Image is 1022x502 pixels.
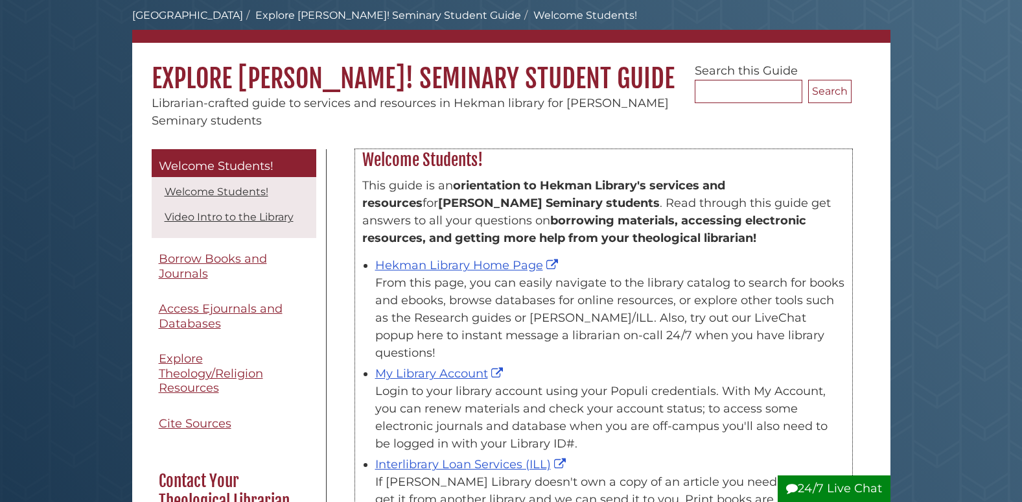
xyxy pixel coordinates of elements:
a: [GEOGRAPHIC_DATA] [132,9,243,21]
nav: breadcrumb [132,8,890,43]
a: My Library Account [375,366,506,381]
button: 24/7 Live Chat [778,475,890,502]
h2: Welcome Students! [356,150,852,171]
a: Explore Theology/Religion Resources [152,344,316,403]
a: Borrow Books and Journals [152,245,316,288]
a: Hekman Library Home Page [375,258,561,272]
strong: [PERSON_NAME] Seminary students [438,196,660,210]
a: Welcome Students! [165,185,268,198]
a: Access Ejournals and Databases [152,294,316,338]
strong: orientation to Hekman Library's services and resources [362,178,725,210]
a: Cite Sources [152,409,316,438]
b: borrowing materials, accessing electronic resources, and getting more help from your theological ... [362,213,806,245]
span: This guide is an for . Read through this guide get answers to all your questions on [362,178,831,245]
li: Welcome Students! [521,8,637,23]
span: Access Ejournals and Databases [159,302,283,331]
a: Interlibrary Loan Services (ILL) [375,457,569,472]
button: Search [808,80,852,103]
a: Welcome Students! [152,149,316,178]
div: Login to your library account using your Populi credentials. With My Account, you can renew mater... [375,383,845,453]
h1: Explore [PERSON_NAME]! Seminary Student Guide [132,43,890,95]
span: Welcome Students! [159,159,273,173]
span: Librarian-crafted guide to services and resources in Hekman library for [PERSON_NAME] Seminary st... [152,96,669,128]
span: Cite Sources [159,416,231,431]
a: Explore [PERSON_NAME]! Seminary Student Guide [255,9,521,21]
span: Explore Theology/Religion Resources [159,352,263,395]
a: Video Intro to the Library [165,211,294,223]
span: Borrow Books and Journals [159,252,267,281]
div: From this page, you can easily navigate to the library catalog to search for books and ebooks, br... [375,274,845,362]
